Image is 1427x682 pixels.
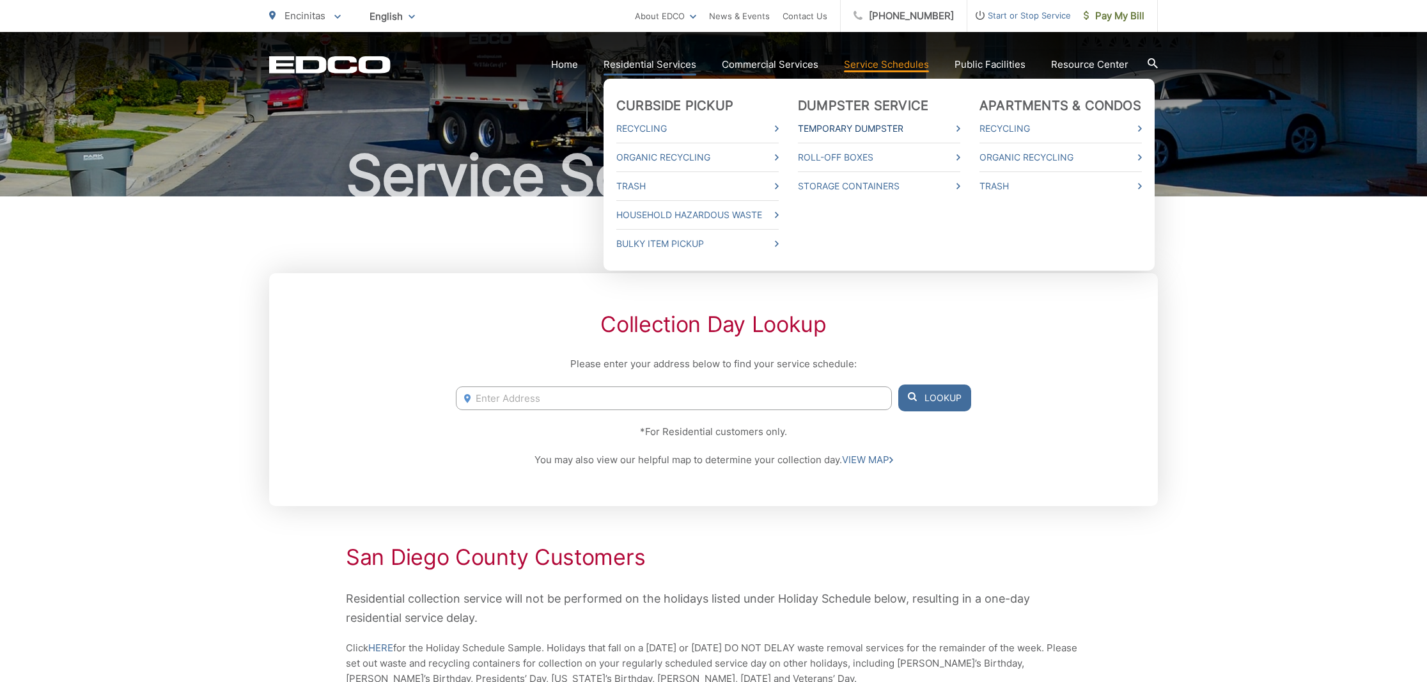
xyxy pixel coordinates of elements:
a: Dumpster Service [798,98,928,113]
button: Lookup [898,385,971,411]
a: HERE [368,640,393,656]
h1: Service Schedules [269,144,1158,208]
span: Pay My Bill [1084,8,1144,24]
a: Public Facilities [955,57,1025,72]
a: Residential Services [604,57,696,72]
h2: San Diego County Customers [346,544,1081,570]
a: Commercial Services [722,57,818,72]
a: Storage Containers [798,178,960,194]
a: Bulky Item Pickup [616,236,779,251]
a: Organic Recycling [979,150,1142,165]
a: Curbside Pickup [616,98,733,113]
a: Temporary Dumpster [798,121,960,136]
a: Service Schedules [844,57,929,72]
p: You may also view our helpful map to determine your collection day. [456,452,971,468]
a: Recycling [616,121,779,136]
a: Household Hazardous Waste [616,207,779,223]
a: Recycling [979,121,1142,136]
a: Organic Recycling [616,150,779,165]
a: News & Events [709,8,770,24]
a: Apartments & Condos [979,98,1141,113]
p: *For Residential customers only. [456,424,971,440]
span: Encinitas [285,10,325,22]
a: About EDCO [635,8,696,24]
a: Trash [616,178,779,194]
a: Trash [979,178,1142,194]
a: Resource Center [1051,57,1128,72]
a: Home [551,57,578,72]
a: Roll-Off Boxes [798,150,960,165]
a: VIEW MAP [842,452,893,468]
h2: Collection Day Lookup [456,312,971,337]
a: EDCD logo. Return to the homepage. [269,56,391,74]
p: Please enter your address below to find your service schedule: [456,356,971,372]
p: Residential collection service will not be performed on the holidays listed under Holiday Schedul... [346,589,1081,628]
input: Enter Address [456,386,892,410]
span: English [360,5,425,28]
a: Contact Us [783,8,827,24]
